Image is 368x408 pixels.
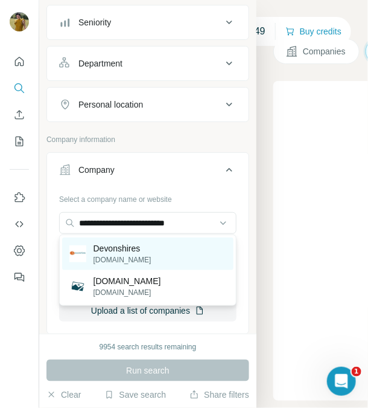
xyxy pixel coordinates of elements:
[69,245,86,262] img: Devonshires
[78,164,115,176] div: Company
[47,155,249,189] button: Company
[189,389,249,401] button: Share filters
[59,189,236,205] div: Select a company name or website
[69,278,86,295] img: thedevonshires.com
[94,254,151,265] p: [DOMAIN_NAME]
[10,51,29,73] button: Quick start
[273,15,354,31] h4: Search
[303,45,347,57] span: Companies
[10,240,29,262] button: Dashboard
[94,287,161,298] p: [DOMAIN_NAME]
[100,342,197,352] div: 9954 search results remaining
[223,24,265,39] p: 2,343,149
[47,8,249,37] button: Seniority
[46,134,249,145] p: Company information
[352,367,361,377] span: 1
[46,389,81,401] button: Clear
[10,187,29,209] button: Use Surfe on LinkedIn
[94,242,151,254] p: Devonshires
[10,131,29,152] button: My lists
[47,90,249,119] button: Personal location
[10,77,29,99] button: Search
[47,49,249,78] button: Department
[78,16,111,28] div: Seniority
[10,267,29,288] button: Feedback
[10,12,29,31] img: Avatar
[10,104,29,126] button: Enrich CSV
[78,57,122,70] div: Department
[327,367,356,396] iframe: Intercom live chat
[285,23,341,40] button: Buy credits
[10,213,29,235] button: Use Surfe API
[104,389,166,401] button: Save search
[94,275,161,287] p: [DOMAIN_NAME]
[59,300,236,322] button: Upload a list of companies
[78,99,143,111] div: Personal location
